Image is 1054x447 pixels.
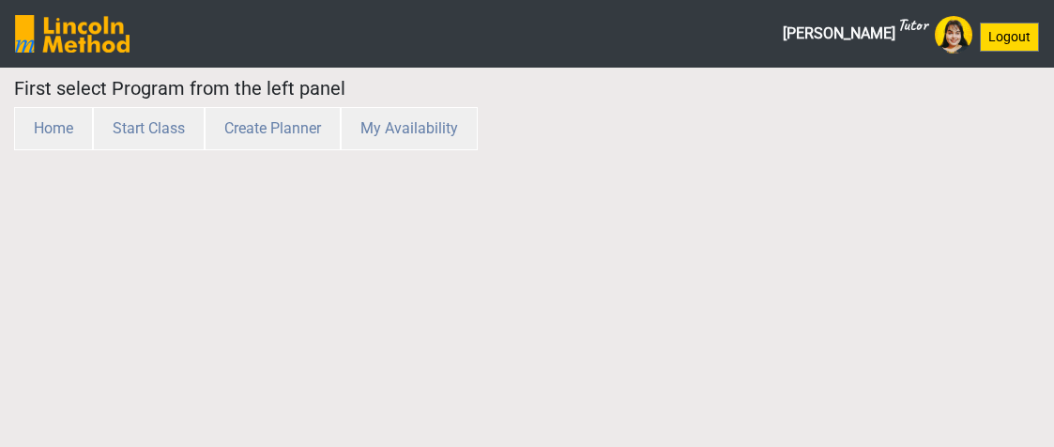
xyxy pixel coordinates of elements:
button: Create Planner [205,107,341,150]
a: Create Planner [205,119,341,137]
sup: Tutor [897,14,927,35]
span: [PERSON_NAME] [783,15,927,53]
img: Avatar [935,16,972,54]
a: Start Class [93,119,205,137]
button: Logout [980,23,1039,52]
button: My Availability [341,107,478,150]
button: Home [14,107,93,150]
button: Start Class [93,107,205,150]
a: Home [14,119,93,137]
a: My Availability [341,119,478,137]
h5: First select Program from the left panel [14,77,776,100]
img: SGY6awQAAAABJRU5ErkJggg== [15,15,130,53]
